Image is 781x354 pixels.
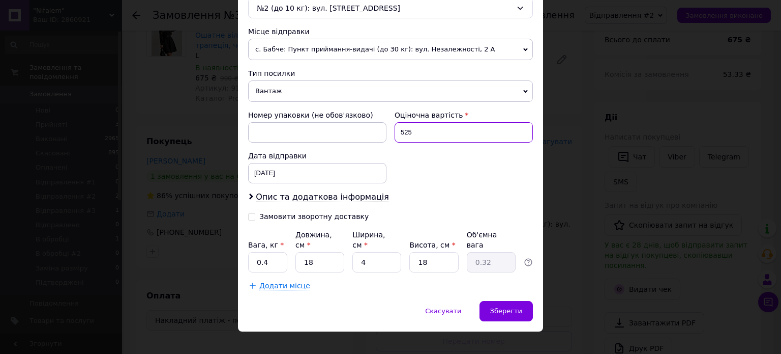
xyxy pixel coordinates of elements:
label: Ширина, см [352,231,385,249]
span: Зберегти [490,307,522,315]
span: Опис та додаткова інформація [256,192,389,202]
div: Замовити зворотну доставку [259,212,369,221]
div: Номер упаковки (не обов'язково) [248,110,386,120]
div: Об'ємна вага [467,230,516,250]
label: Вага, кг [248,241,284,249]
span: Місце відправки [248,28,310,36]
label: Довжина, см [295,231,332,249]
span: с. Бабче: Пункт приймання-видачі (до 30 кг): вул. Незалежності, 2 А [248,39,533,60]
label: Висота, см [409,241,455,249]
div: Оціночна вартість [395,110,533,120]
span: Вантаж [248,80,533,102]
span: Додати місце [259,282,310,290]
span: Скасувати [425,307,461,315]
div: Дата відправки [248,151,386,161]
span: Тип посилки [248,69,295,77]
